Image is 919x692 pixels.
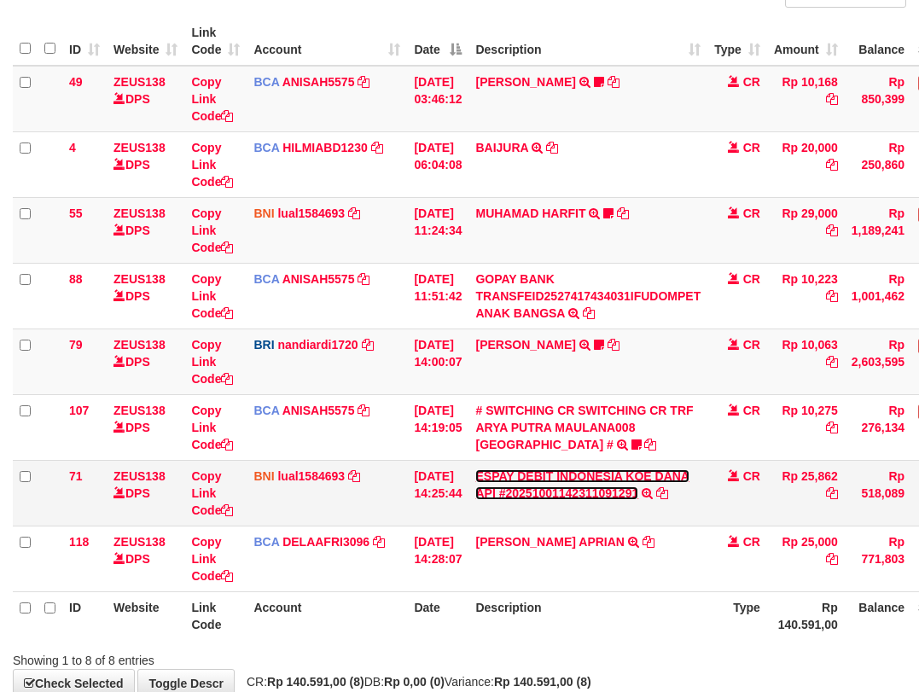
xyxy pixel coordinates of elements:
th: Date [407,591,468,640]
th: ID: activate to sort column ascending [62,17,107,66]
td: DPS [107,460,184,526]
td: Rp 771,803 [845,526,911,591]
a: ZEUS138 [113,404,166,417]
span: CR [743,141,760,154]
a: ESPAY DEBIT INDONESIA KOE DANA API #20251001142311091291 [475,469,689,500]
th: Amount: activate to sort column ascending [767,17,845,66]
a: Copy Rp 10,063 to clipboard [826,355,838,369]
td: [DATE] 06:04:08 [407,131,468,197]
span: BCA [253,404,279,417]
a: Copy Link Code [191,141,233,189]
td: [DATE] 03:46:12 [407,66,468,132]
td: [DATE] 11:51:42 [407,263,468,329]
span: 88 [69,272,83,286]
td: Rp 1,001,462 [845,263,911,329]
a: ANISAH5575 [282,404,355,417]
th: ID [62,591,107,640]
a: nandiardi1720 [277,338,358,352]
span: CR [743,75,760,89]
a: Copy Rp 20,000 to clipboard [826,158,838,172]
span: CR [743,469,760,483]
a: Copy nandiardi1720 to clipboard [362,338,374,352]
a: Copy Rp 10,223 to clipboard [826,289,838,303]
span: 49 [69,75,83,89]
span: 55 [69,206,83,220]
span: 107 [69,404,89,417]
a: [PERSON_NAME] [475,75,575,89]
th: Account: activate to sort column ascending [247,17,407,66]
td: DPS [107,263,184,329]
td: Rp 10,168 [767,66,845,132]
span: CR: DB: Variance: [238,675,591,689]
a: Copy lual1584693 to clipboard [348,206,360,220]
span: BCA [253,272,279,286]
a: Copy DIMAS PONCO APRIAN to clipboard [643,535,654,549]
a: lual1584693 [277,206,345,220]
span: 4 [69,141,76,154]
a: Copy ESPAY DEBIT INDONESIA KOE DANA API #20251001142311091291 to clipboard [656,486,668,500]
th: Description: activate to sort column ascending [468,17,707,66]
a: Copy lual1584693 to clipboard [348,469,360,483]
a: Copy BAIJURA to clipboard [546,141,558,154]
a: Copy HILMIABD1230 to clipboard [371,141,383,154]
td: Rp 1,189,241 [845,197,911,263]
span: CR [743,338,760,352]
a: GOPAY BANK TRANSFEID2527417434031IFUDOMPET ANAK BANGSA [475,272,701,320]
a: Copy INA PAUJANAH to clipboard [608,75,619,89]
th: Date: activate to sort column descending [407,17,468,66]
span: BCA [253,141,279,154]
span: BCA [253,75,279,89]
a: Copy Rp 25,862 to clipboard [826,486,838,500]
span: CR [743,272,760,286]
a: ZEUS138 [113,338,166,352]
th: Link Code: activate to sort column ascending [184,17,247,66]
td: [DATE] 14:28:07 [407,526,468,591]
td: DPS [107,329,184,394]
a: BAIJURA [475,141,528,154]
td: Rp 10,275 [767,394,845,460]
a: Copy ANISAH5575 to clipboard [358,272,369,286]
a: [PERSON_NAME] [475,338,575,352]
td: Rp 850,399 [845,66,911,132]
span: BNI [253,469,274,483]
td: Rp 20,000 [767,131,845,197]
strong: Rp 140.591,00 (8) [267,675,364,689]
td: Rp 2,603,595 [845,329,911,394]
strong: Rp 140.591,00 (8) [494,675,591,689]
span: CR [743,206,760,220]
td: Rp 29,000 [767,197,845,263]
a: Copy Link Code [191,75,233,123]
td: Rp 250,860 [845,131,911,197]
a: Copy Link Code [191,206,233,254]
a: Copy Link Code [191,272,233,320]
td: DPS [107,131,184,197]
a: Copy # SWITCHING CR SWITCHING CR TRF ARYA PUTRA MAULANA008 PLAZA MANDI # to clipboard [644,438,656,451]
a: lual1584693 [277,469,345,483]
td: [DATE] 14:19:05 [407,394,468,460]
span: CR [743,535,760,549]
a: Copy Link Code [191,469,233,517]
a: HILMIABD1230 [282,141,368,154]
span: 118 [69,535,89,549]
td: Rp 10,223 [767,263,845,329]
a: Copy GOPAY BANK TRANSFEID2527417434031IFUDOMPET ANAK BANGSA to clipboard [583,306,595,320]
a: Copy Link Code [191,404,233,451]
a: [PERSON_NAME] APRIAN [475,535,625,549]
a: Copy Rp 29,000 to clipboard [826,224,838,237]
td: Rp 25,000 [767,526,845,591]
a: ANISAH5575 [282,75,355,89]
span: 79 [69,338,83,352]
a: Copy Rp 10,168 to clipboard [826,92,838,106]
td: DPS [107,526,184,591]
th: Rp 140.591,00 [767,591,845,640]
div: Showing 1 to 8 of 8 entries [13,645,370,669]
td: DPS [107,394,184,460]
a: ZEUS138 [113,75,166,89]
a: ZEUS138 [113,141,166,154]
a: Copy Rp 25,000 to clipboard [826,552,838,566]
th: Type [707,591,767,640]
th: Link Code [184,591,247,640]
td: DPS [107,66,184,132]
td: [DATE] 14:25:44 [407,460,468,526]
a: Copy Link Code [191,535,233,583]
